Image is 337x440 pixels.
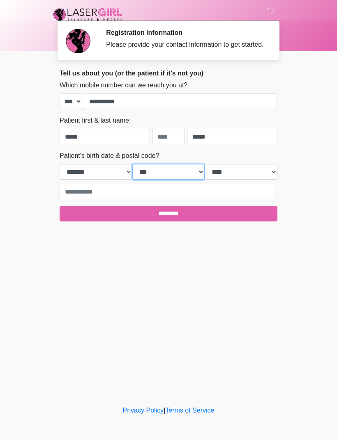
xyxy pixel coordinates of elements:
h2: Registration Information [106,29,265,36]
label: Which mobile number can we reach you at? [60,80,187,90]
img: Laser Girl Med Spa LLC Logo [51,6,125,23]
a: Privacy Policy [123,407,164,414]
label: Patient first & last name: [60,116,131,125]
img: Agent Avatar [66,29,90,53]
div: Please provide your contact information to get started. [106,40,265,50]
a: | [164,407,165,414]
h2: Tell us about you (or the patient if it's not you) [60,69,277,77]
a: Terms of Service [165,407,214,414]
label: Patient's birth date & postal code? [60,151,159,161]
